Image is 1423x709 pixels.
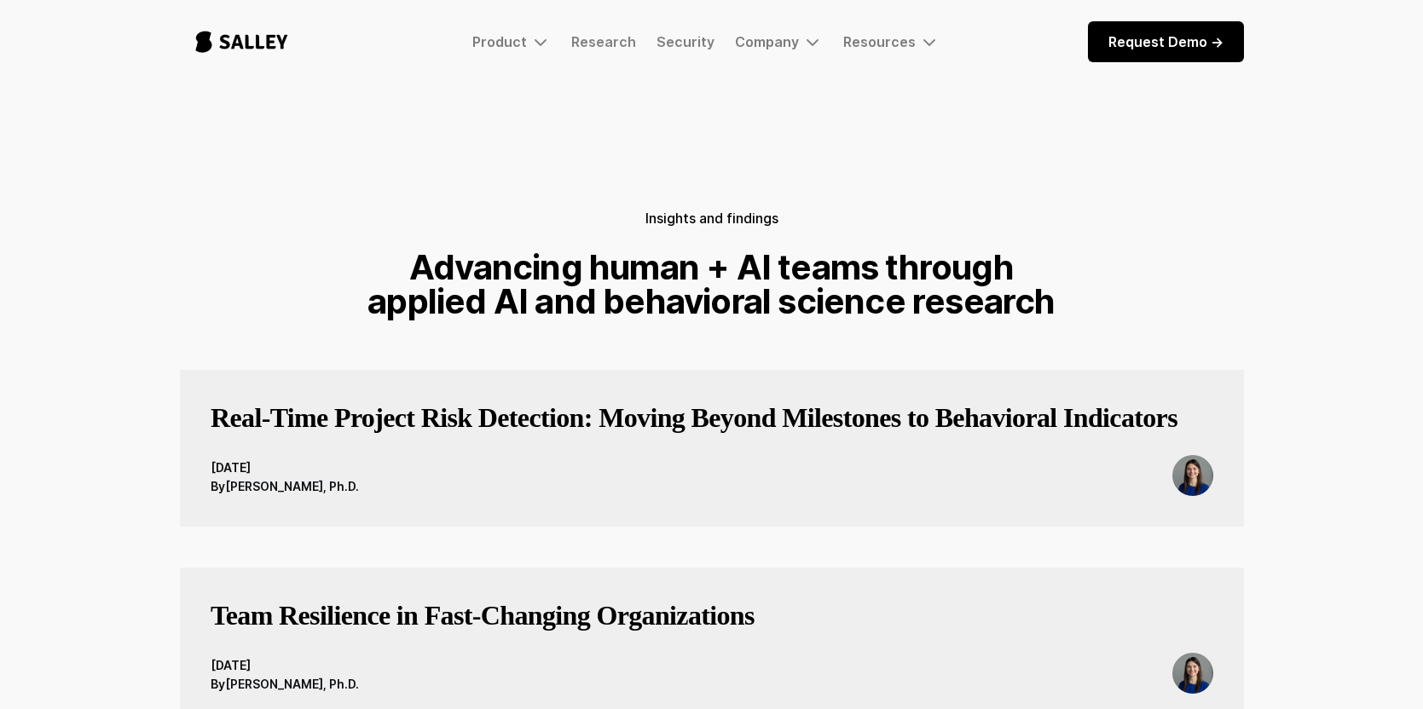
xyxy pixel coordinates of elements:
[645,206,778,230] h5: Insights and findings
[180,14,304,70] a: home
[211,401,1177,455] a: Real-Time Project Risk Detection: Moving Beyond Milestones to Behavioral Indicators
[571,33,636,50] a: Research
[211,675,225,694] div: By
[211,401,1177,435] h3: Real-Time Project Risk Detection: Moving Beyond Milestones to Behavioral Indicators
[361,251,1063,319] h1: Advancing human + AI teams through applied AI and behavioral science research
[211,598,755,632] h3: Team Resilience in Fast‑Changing Organizations
[1088,21,1244,62] a: Request Demo ->
[211,477,225,496] div: By
[472,33,527,50] div: Product
[472,32,551,52] div: Product
[225,477,359,496] div: [PERSON_NAME], Ph.D.
[735,33,799,50] div: Company
[843,32,940,52] div: Resources
[657,33,714,50] a: Security
[843,33,916,50] div: Resources
[211,458,359,477] div: [DATE]
[211,656,359,675] div: [DATE]
[735,32,823,52] div: Company
[211,598,755,653] a: Team Resilience in Fast‑Changing Organizations
[225,675,359,694] div: [PERSON_NAME], Ph.D.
